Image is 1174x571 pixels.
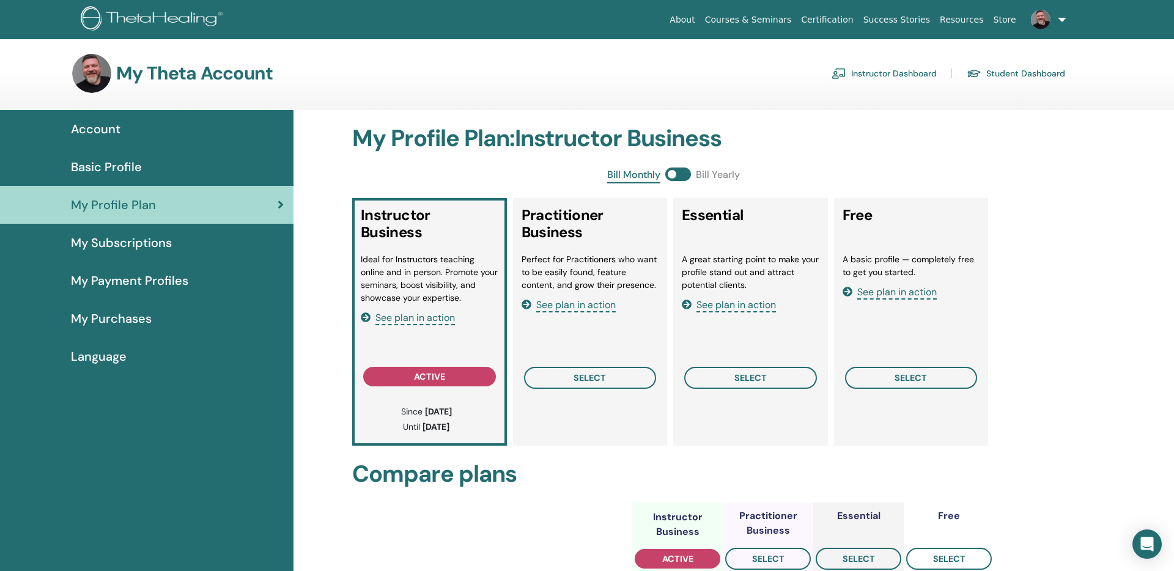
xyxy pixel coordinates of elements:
button: select [816,548,901,570]
button: select [725,548,811,570]
span: select [895,372,927,383]
button: select [684,367,817,389]
span: select [734,372,767,383]
button: active [635,549,720,569]
span: select [933,553,965,564]
li: A great starting point to make your profile stand out and attract potential clients. [682,253,819,292]
a: Courses & Seminars [700,9,797,31]
div: Essential [837,509,880,523]
span: Language [71,347,127,366]
span: See plan in action [536,298,616,312]
button: select [845,367,978,389]
span: Account [71,120,120,138]
span: See plan in action [375,311,455,325]
div: Practitioner Business [723,509,813,538]
img: default.jpg [72,54,111,93]
a: Instructor Dashboard [832,64,937,83]
span: Basic Profile [71,158,142,176]
span: select [752,553,785,564]
h3: My Theta Account [116,62,273,84]
a: Resources [935,9,989,31]
span: select [574,372,606,383]
span: See plan in action [696,298,776,312]
span: select [843,553,875,564]
a: Certification [796,9,858,31]
img: default.jpg [1031,10,1050,29]
img: logo.png [81,6,227,34]
p: Since [367,405,486,418]
button: active [363,367,496,386]
button: select [906,548,992,570]
span: My Purchases [71,309,152,328]
img: graduation-cap.svg [967,68,981,79]
span: My Profile Plan [71,196,156,214]
a: Success Stories [858,9,935,31]
a: See plan in action [361,311,455,324]
span: Bill Yearly [696,168,740,183]
span: See plan in action [857,285,937,300]
button: select [524,367,657,389]
img: chalkboard-teacher.svg [832,68,846,79]
li: A basic profile — completely free to get you started. [843,253,980,279]
li: Perfect for Practitioners who want to be easily found, feature content, and grow their presence. [522,253,659,292]
a: About [665,9,700,31]
a: Student Dashboard [967,64,1065,83]
div: Free [938,509,960,523]
a: See plan in action [682,298,776,311]
div: Instructor Business [632,510,723,539]
b: [DATE] [423,421,449,432]
div: Open Intercom Messenger [1132,529,1162,559]
span: My Subscriptions [71,234,172,252]
li: Ideal for Instructors teaching online and in person. Promote your seminars, boost visibility, and... [361,253,498,304]
span: active [662,553,693,564]
span: active [414,371,445,382]
span: My Payment Profiles [71,271,188,290]
span: Bill Monthly [607,168,660,183]
a: See plan in action [843,285,937,298]
a: Store [989,9,1021,31]
b: [DATE] [425,406,452,417]
h2: Compare plans [352,460,994,488]
h2: My Profile Plan : Instructor Business [352,125,994,153]
a: See plan in action [522,298,616,311]
p: Until [367,421,486,433]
